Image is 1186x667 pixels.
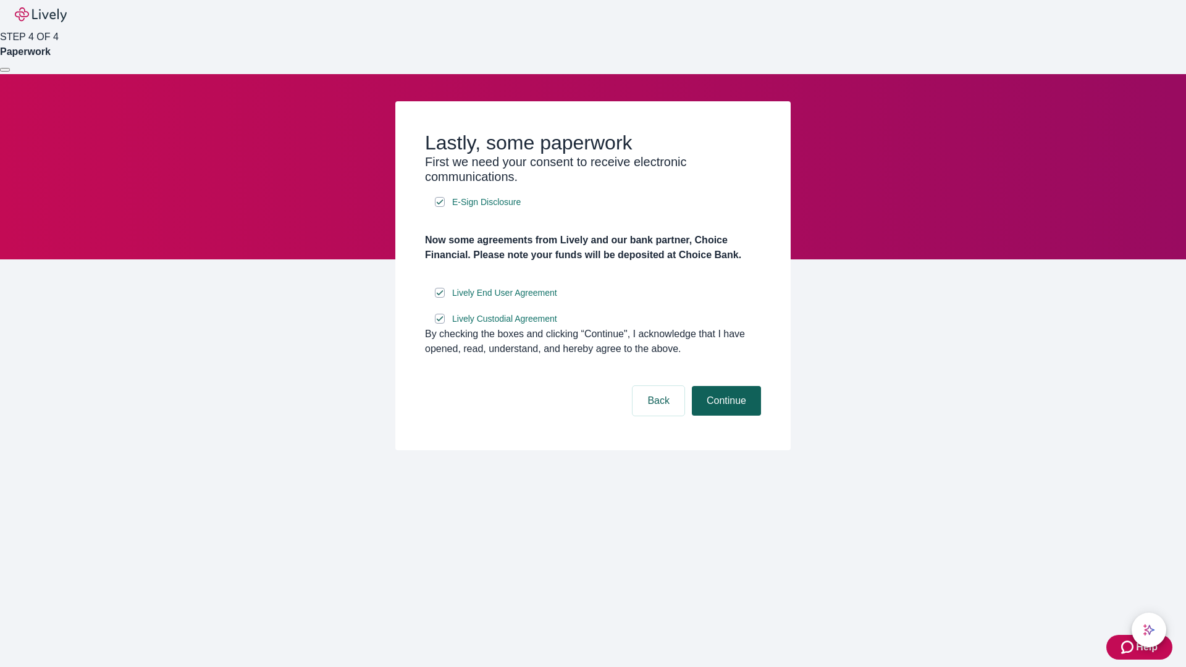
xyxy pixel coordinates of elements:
[1132,613,1166,647] button: chat
[633,386,684,416] button: Back
[1106,635,1172,660] button: Zendesk support iconHelp
[15,7,67,22] img: Lively
[1121,640,1136,655] svg: Zendesk support icon
[425,233,761,262] h4: Now some agreements from Lively and our bank partner, Choice Financial. Please note your funds wi...
[425,327,761,356] div: By checking the boxes and clicking “Continue", I acknowledge that I have opened, read, understand...
[452,287,557,300] span: Lively End User Agreement
[450,285,560,301] a: e-sign disclosure document
[1136,640,1158,655] span: Help
[450,195,523,210] a: e-sign disclosure document
[452,196,521,209] span: E-Sign Disclosure
[425,131,761,154] h2: Lastly, some paperwork
[1143,624,1155,636] svg: Lively AI Assistant
[425,154,761,184] h3: First we need your consent to receive electronic communications.
[450,311,560,327] a: e-sign disclosure document
[452,313,557,325] span: Lively Custodial Agreement
[692,386,761,416] button: Continue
